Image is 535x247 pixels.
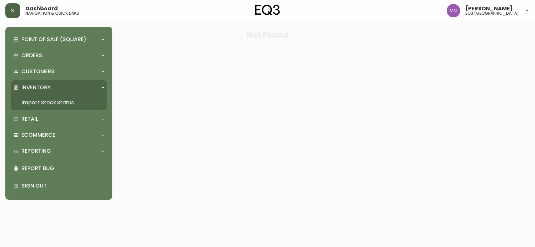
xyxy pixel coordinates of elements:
[11,112,107,126] div: Retail
[21,147,51,155] p: Reporting
[255,5,280,15] img: logo
[21,68,55,75] p: Customers
[11,128,107,142] div: Ecommerce
[11,177,107,195] div: Sign Out
[447,4,460,17] img: de8837be2a95cd31bb7c9ae23fe16153
[25,11,79,15] h5: navigation & quick links
[21,115,38,123] p: Retail
[21,131,55,139] p: Ecommerce
[11,160,107,177] div: Report Bug
[465,6,513,11] span: [PERSON_NAME]
[21,165,104,172] p: Report Bug
[11,80,107,95] div: Inventory
[21,52,42,59] p: Orders
[11,48,107,63] div: Orders
[21,84,51,91] p: Inventory
[11,32,107,47] div: Point of Sale (Square)
[21,182,104,190] p: Sign Out
[11,95,107,110] a: Import Stock Status
[465,11,519,15] h5: eq3 [GEOGRAPHIC_DATA]
[11,144,107,158] div: Reporting
[21,36,86,43] p: Point of Sale (Square)
[25,6,58,11] span: Dashboard
[11,64,107,79] div: Customers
